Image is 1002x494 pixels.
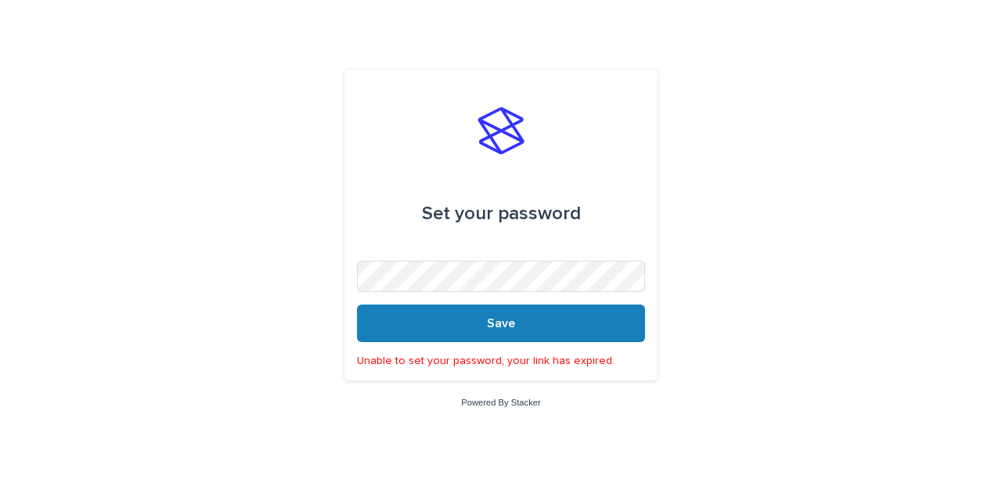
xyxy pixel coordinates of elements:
img: stacker-logo-s-only.png [478,107,524,154]
div: Set your password [422,192,581,236]
a: Powered By Stacker [461,398,540,407]
button: Save [357,305,645,342]
p: Unable to set your password, your link has expired. [357,355,645,368]
span: Save [487,317,515,330]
